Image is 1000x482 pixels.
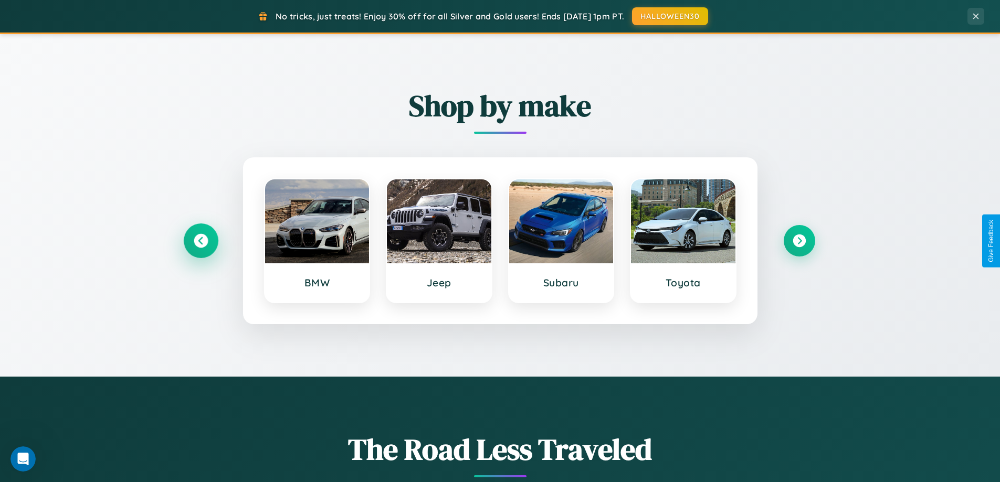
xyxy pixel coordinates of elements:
[987,220,995,262] div: Give Feedback
[520,276,603,289] h3: Subaru
[632,7,708,25] button: HALLOWEEN30
[276,276,359,289] h3: BMW
[185,429,815,469] h1: The Road Less Traveled
[185,85,815,126] h2: Shop by make
[397,276,481,289] h3: Jeep
[10,446,36,472] iframe: Intercom live chat
[641,276,725,289] h3: Toyota
[276,11,624,22] span: No tricks, just treats! Enjoy 30% off for all Silver and Gold users! Ends [DATE] 1pm PT.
